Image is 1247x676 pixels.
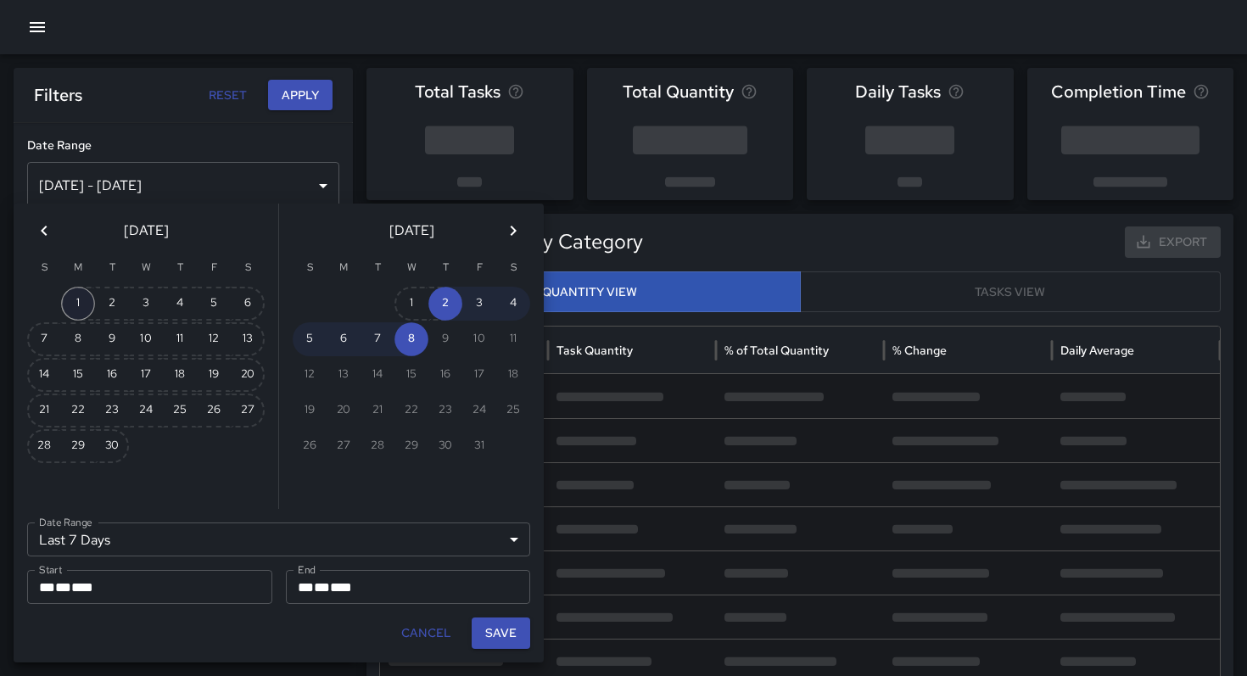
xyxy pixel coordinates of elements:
span: Wednesday [396,251,427,285]
span: Saturday [232,251,263,285]
button: 6 [231,287,265,321]
span: Tuesday [97,251,127,285]
span: Wednesday [131,251,161,285]
span: Sunday [294,251,325,285]
button: 2 [95,287,129,321]
button: 1 [394,287,428,321]
button: 16 [95,358,129,392]
button: 10 [129,322,163,356]
button: 26 [197,394,231,427]
button: 27 [231,394,265,427]
button: 3 [129,287,163,321]
button: Save [472,617,530,649]
button: 9 [95,322,129,356]
span: Friday [464,251,495,285]
button: 11 [163,322,197,356]
button: Next month [496,214,530,248]
button: 19 [197,358,231,392]
button: 20 [231,358,265,392]
span: Month [39,581,55,594]
button: 1 [61,287,95,321]
button: 14 [27,358,61,392]
button: 30 [95,429,129,463]
button: 17 [129,358,163,392]
span: Friday [199,251,229,285]
button: Previous month [27,214,61,248]
button: 25 [163,394,197,427]
span: Year [330,581,352,594]
button: 29 [61,429,95,463]
button: 12 [197,322,231,356]
span: Day [55,581,71,594]
div: Last 7 Days [27,522,530,556]
button: Cancel [394,617,458,649]
button: 2 [428,287,462,321]
button: 6 [327,322,361,356]
button: 5 [293,322,327,356]
button: 18 [163,358,197,392]
label: End [298,562,316,577]
button: 7 [361,322,394,356]
button: 28 [27,429,61,463]
button: 23 [95,394,129,427]
span: Thursday [430,251,461,285]
button: 7 [27,322,61,356]
span: Thursday [165,251,195,285]
label: Start [39,562,62,577]
button: 8 [61,322,95,356]
button: 3 [462,287,496,321]
span: Saturday [498,251,528,285]
button: 15 [61,358,95,392]
button: 4 [496,287,530,321]
span: Monday [63,251,93,285]
span: [DATE] [389,219,434,243]
button: 5 [197,287,231,321]
span: Day [314,581,330,594]
button: 21 [27,394,61,427]
button: 4 [163,287,197,321]
span: Month [298,581,314,594]
button: 24 [129,394,163,427]
button: 22 [61,394,95,427]
span: Sunday [29,251,59,285]
button: 13 [231,322,265,356]
button: 8 [394,322,428,356]
span: [DATE] [124,219,169,243]
span: Year [71,581,93,594]
label: Date Range [39,515,92,529]
span: Tuesday [362,251,393,285]
span: Monday [328,251,359,285]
